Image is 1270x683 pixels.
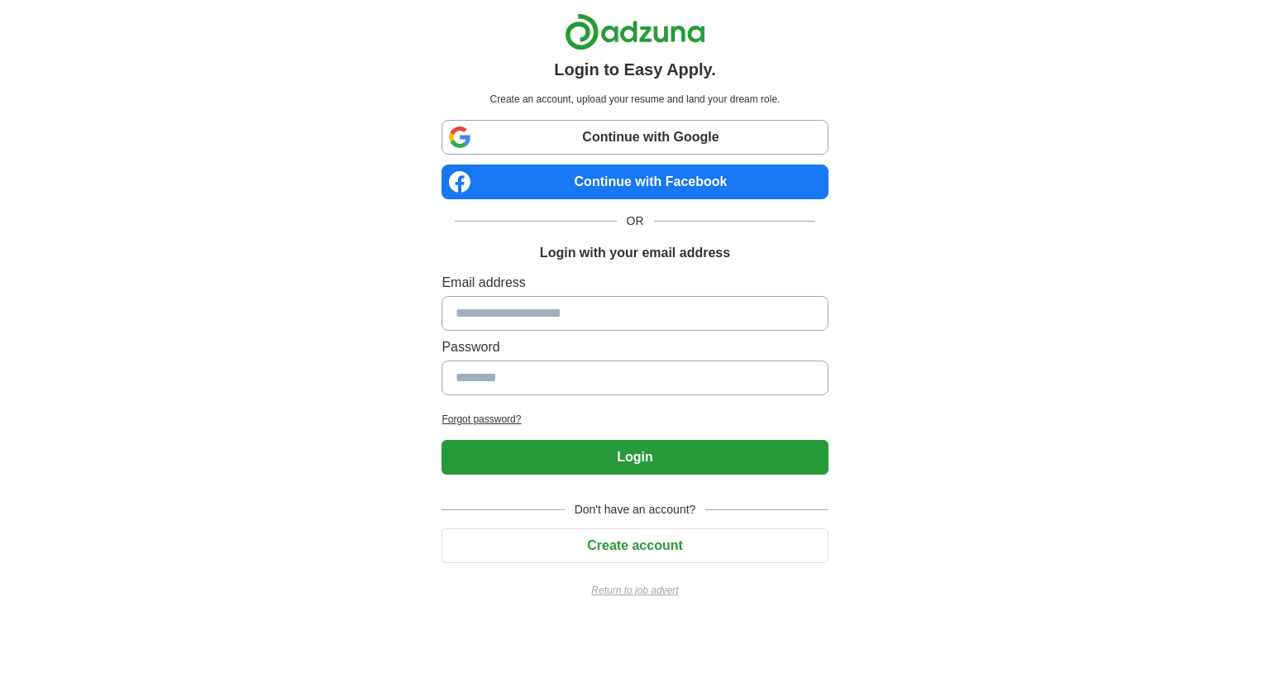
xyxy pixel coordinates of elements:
[442,583,828,598] a: Return to job advert
[442,120,828,155] a: Continue with Google
[442,528,828,563] button: Create account
[445,92,824,107] p: Create an account, upload your resume and land your dream role.
[554,57,716,82] h1: Login to Easy Apply.
[442,273,828,293] label: Email address
[442,337,828,357] label: Password
[540,243,730,263] h1: Login with your email address
[617,213,654,230] span: OR
[442,538,828,552] a: Create account
[442,412,828,427] a: Forgot password?
[442,440,828,475] button: Login
[565,13,705,50] img: Adzuna logo
[442,165,828,199] a: Continue with Facebook
[565,501,706,518] span: Don't have an account?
